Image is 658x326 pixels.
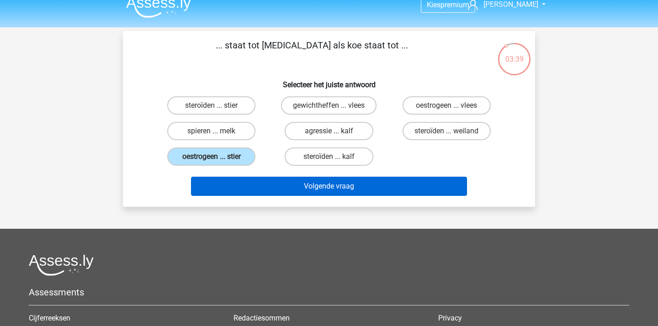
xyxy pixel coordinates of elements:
span: Kies [427,0,440,9]
a: Cijferreeksen [29,314,70,322]
a: Redactiesommen [233,314,290,322]
label: oestrogeen ... vlees [403,96,491,115]
p: ... staat tot [MEDICAL_DATA] als koe staat tot ... [138,38,486,66]
label: steroïden ... stier [167,96,255,115]
span: premium [440,0,469,9]
a: Privacy [438,314,462,322]
div: 03:39 [497,42,531,65]
label: oestrogeen ... stier [167,147,255,166]
label: steroïden ... weiland [403,122,491,140]
h5: Assessments [29,287,629,298]
img: Assessly logo [29,254,94,276]
label: agressie ... kalf [285,122,373,140]
label: spieren ... melk [167,122,255,140]
h6: Selecteer het juiste antwoord [138,73,520,89]
label: steroïden ... kalf [285,147,373,166]
label: gewichtheffen ... vlees [281,96,377,115]
button: Volgende vraag [191,177,467,196]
